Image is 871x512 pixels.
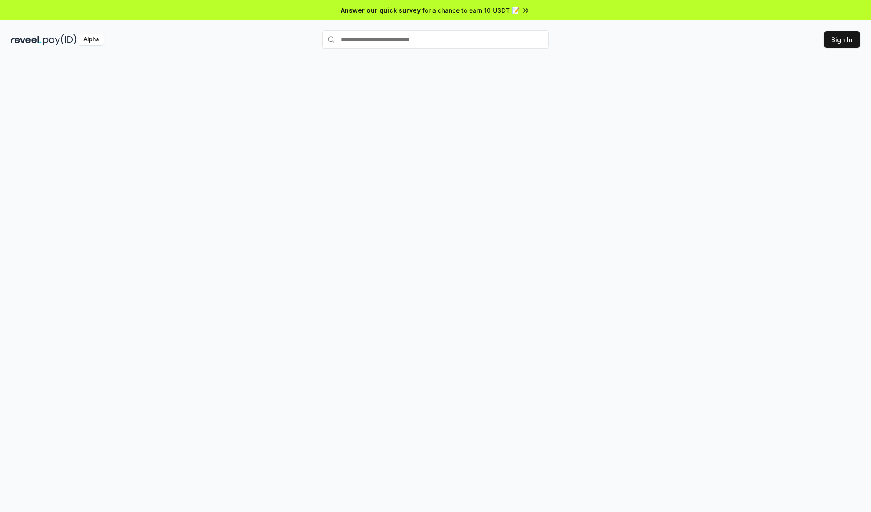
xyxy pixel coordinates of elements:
button: Sign In [824,31,860,48]
div: Alpha [78,34,104,45]
img: reveel_dark [11,34,41,45]
span: Answer our quick survey [341,5,421,15]
span: for a chance to earn 10 USDT 📝 [422,5,519,15]
img: pay_id [43,34,77,45]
